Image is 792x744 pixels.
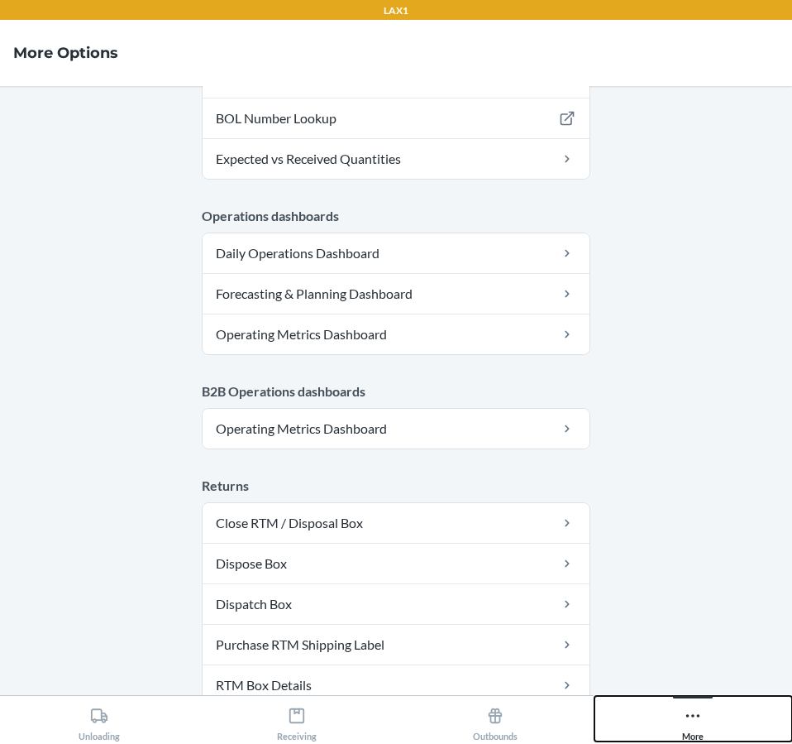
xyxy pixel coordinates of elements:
a: Operating Metrics Dashboard [203,409,589,449]
p: LAX1 [384,3,408,18]
a: Daily Operations Dashboard [203,233,589,273]
a: Forecasting & Planning Dashboard [203,274,589,314]
p: Operations dashboards [202,206,590,226]
div: Unloading [79,700,120,742]
h4: More Options [13,42,118,64]
a: BOL Number Lookup [203,98,589,138]
a: Operating Metrics Dashboard [203,314,589,354]
p: B2B Operations dashboards [202,382,590,401]
button: Outbounds [396,696,594,742]
a: Expected vs Received Quantities [203,139,589,179]
button: Receiving [198,696,397,742]
a: Dispose Box [203,544,589,583]
a: RTM Box Details [203,665,589,705]
a: Purchase RTM Shipping Label [203,625,589,665]
div: Receiving [277,700,317,742]
a: Dispatch Box [203,584,589,624]
div: More [682,700,704,742]
a: Close RTM / Disposal Box [203,503,589,543]
p: Returns [202,476,590,496]
div: Outbounds [473,700,518,742]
